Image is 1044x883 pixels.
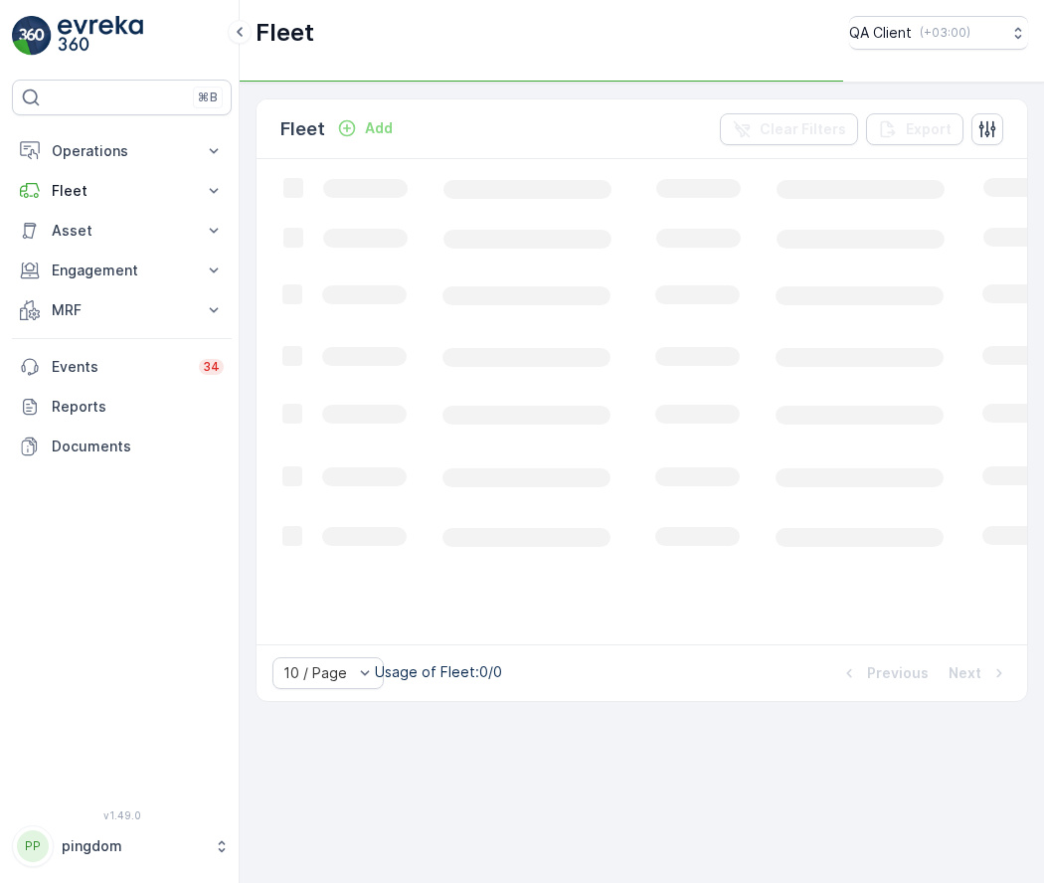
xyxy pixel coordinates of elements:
[906,119,952,139] p: Export
[52,437,224,456] p: Documents
[12,171,232,211] button: Fleet
[947,661,1011,685] button: Next
[52,397,224,417] p: Reports
[203,359,220,375] p: 34
[760,119,846,139] p: Clear Filters
[17,830,49,862] div: PP
[867,663,929,683] p: Previous
[849,23,912,43] p: QA Client
[849,16,1028,50] button: QA Client(+03:00)
[720,113,858,145] button: Clear Filters
[280,115,325,143] p: Fleet
[198,89,218,105] p: ⌘B
[52,261,192,280] p: Engagement
[58,16,143,56] img: logo_light-DOdMpM7g.png
[949,663,981,683] p: Next
[12,211,232,251] button: Asset
[866,113,963,145] button: Export
[12,825,232,867] button: PPpingdom
[52,141,192,161] p: Operations
[375,662,502,682] p: Usage of Fleet : 0/0
[52,357,187,377] p: Events
[12,290,232,330] button: MRF
[12,251,232,290] button: Engagement
[12,809,232,821] span: v 1.49.0
[12,347,232,387] a: Events34
[12,131,232,171] button: Operations
[837,661,931,685] button: Previous
[62,836,204,856] p: pingdom
[329,116,401,140] button: Add
[12,387,232,427] a: Reports
[256,17,314,49] p: Fleet
[365,118,393,138] p: Add
[920,25,970,41] p: ( +03:00 )
[52,181,192,201] p: Fleet
[52,221,192,241] p: Asset
[12,16,52,56] img: logo
[52,300,192,320] p: MRF
[12,427,232,466] a: Documents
